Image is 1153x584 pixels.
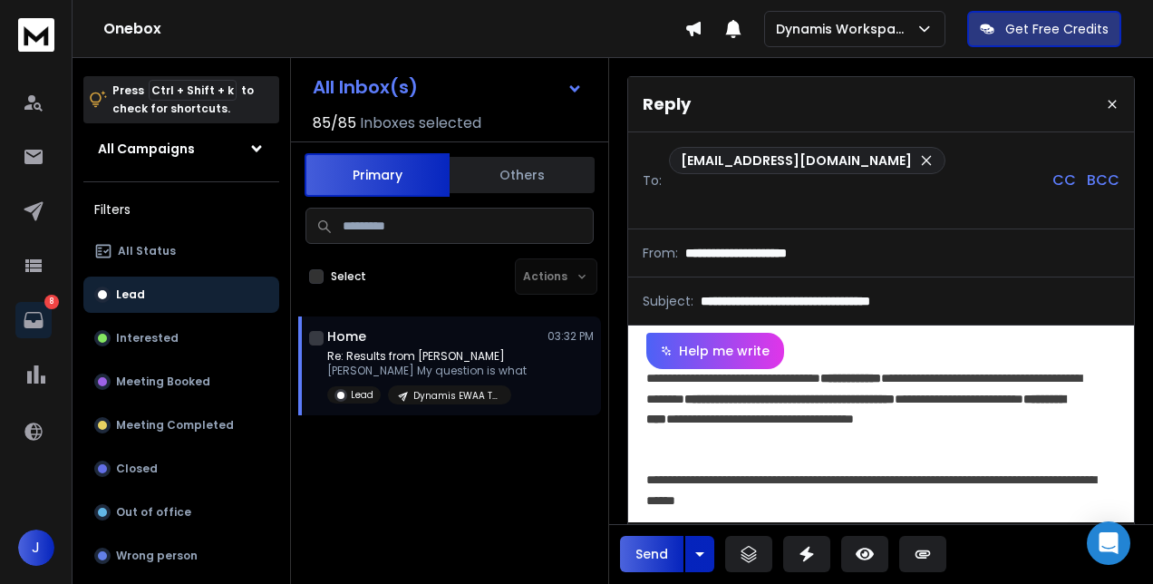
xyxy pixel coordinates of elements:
[643,92,691,117] p: Reply
[967,11,1121,47] button: Get Free Credits
[116,287,145,302] p: Lead
[331,269,366,284] label: Select
[643,292,693,310] p: Subject:
[83,277,279,313] button: Lead
[643,171,662,190] p: To:
[313,78,418,96] h1: All Inbox(s)
[360,112,481,134] h3: Inboxes selected
[83,233,279,269] button: All Status
[116,418,234,433] p: Meeting Completed
[83,407,279,443] button: Meeting Completed
[450,155,595,195] button: Others
[116,549,198,563] p: Wrong person
[83,131,279,167] button: All Campaigns
[116,331,179,346] p: Interested
[83,197,279,222] h3: Filters
[1087,521,1130,565] div: Open Intercom Messenger
[83,494,279,530] button: Out of office
[327,327,366,346] h1: Home
[643,244,678,262] p: From:
[1087,170,1119,191] p: BCC
[118,244,176,258] p: All Status
[103,18,684,40] h1: Onebox
[1005,20,1109,38] p: Get Free Credits
[327,364,527,378] p: [PERSON_NAME] My question is what
[413,389,500,403] p: Dynamis EWAA TX OUTLOOK + OTHERs ESPS
[83,538,279,574] button: Wrong person
[646,333,784,369] button: Help me write
[83,364,279,400] button: Meeting Booked
[681,151,912,170] p: [EMAIL_ADDRESS][DOMAIN_NAME]
[327,349,527,364] p: Re: Results from [PERSON_NAME]
[18,18,54,52] img: logo
[18,530,54,566] button: J
[15,302,52,338] a: 8
[351,388,373,402] p: Lead
[313,112,356,134] span: 85 / 85
[83,451,279,487] button: Closed
[116,505,191,520] p: Out of office
[547,329,594,344] p: 03:32 PM
[620,536,683,572] button: Send
[149,80,237,101] span: Ctrl + Shift + k
[776,20,916,38] p: Dynamis Workspace
[83,320,279,356] button: Interested
[116,375,210,389] p: Meeting Booked
[305,153,450,197] button: Primary
[298,69,597,105] button: All Inbox(s)
[44,295,59,309] p: 8
[116,462,158,476] p: Closed
[1052,170,1076,191] p: CC
[98,140,195,158] h1: All Campaigns
[112,82,254,118] p: Press to check for shortcuts.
